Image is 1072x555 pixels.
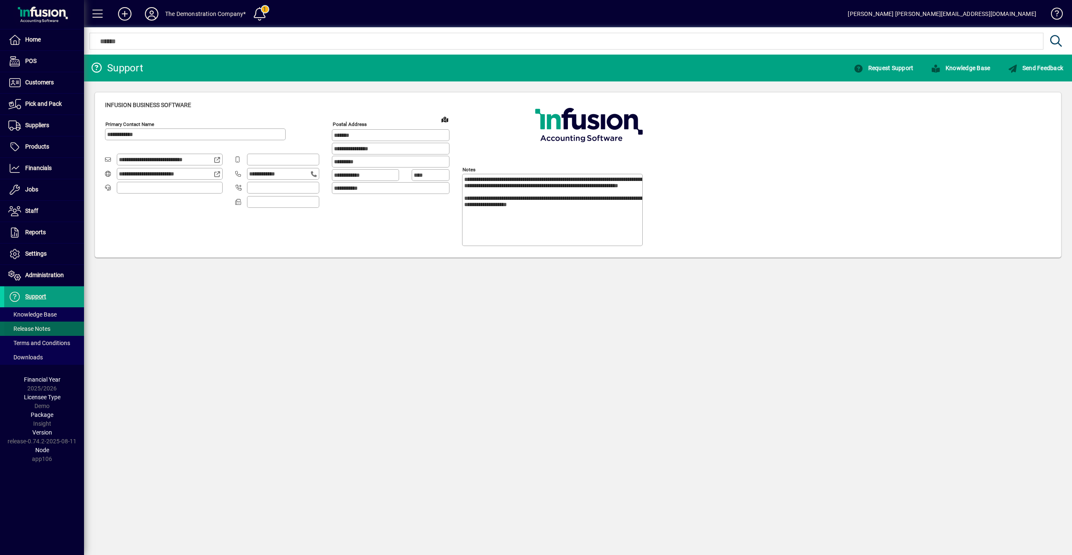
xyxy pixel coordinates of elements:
[165,7,246,21] div: The Demonstration Company*
[4,136,84,157] a: Products
[8,311,57,318] span: Knowledge Base
[25,100,62,107] span: Pick and Pack
[111,6,138,21] button: Add
[462,167,476,173] mat-label: Notes
[25,79,54,86] span: Customers
[922,60,999,76] a: Knowledge Base
[8,340,70,346] span: Terms and Conditions
[4,350,84,364] a: Downloads
[4,158,84,179] a: Financials
[25,58,37,64] span: POS
[25,207,38,214] span: Staff
[848,7,1036,21] div: [PERSON_NAME] [PERSON_NAME][EMAIL_ADDRESS][DOMAIN_NAME]
[4,336,84,350] a: Terms and Conditions
[4,29,84,50] a: Home
[851,60,915,76] button: Request Support
[25,186,38,193] span: Jobs
[4,222,84,243] a: Reports
[32,429,52,436] span: Version
[25,272,64,278] span: Administration
[105,102,191,108] span: Infusion Business Software
[4,243,84,264] a: Settings
[1008,65,1063,71] span: Send Feedback
[25,165,52,171] span: Financials
[931,65,990,71] span: Knowledge Base
[929,60,992,76] button: Knowledge Base
[4,179,84,200] a: Jobs
[24,376,60,383] span: Financial Year
[854,65,913,71] span: Request Support
[138,6,165,21] button: Profile
[35,447,49,453] span: Node
[25,36,41,43] span: Home
[1006,60,1065,76] button: Send Feedback
[4,201,84,222] a: Staff
[8,354,43,361] span: Downloads
[438,113,452,126] a: View on map
[4,307,84,322] a: Knowledge Base
[4,265,84,286] a: Administration
[25,293,46,300] span: Support
[4,322,84,336] a: Release Notes
[4,51,84,72] a: POS
[90,61,143,75] div: Support
[25,250,47,257] span: Settings
[105,121,154,127] mat-label: Primary Contact Name
[4,72,84,93] a: Customers
[25,122,49,128] span: Suppliers
[4,115,84,136] a: Suppliers
[8,325,50,332] span: Release Notes
[24,394,60,401] span: Licensee Type
[25,143,49,150] span: Products
[1045,2,1061,29] a: Knowledge Base
[4,94,84,115] a: Pick and Pack
[31,411,53,418] span: Package
[25,229,46,236] span: Reports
